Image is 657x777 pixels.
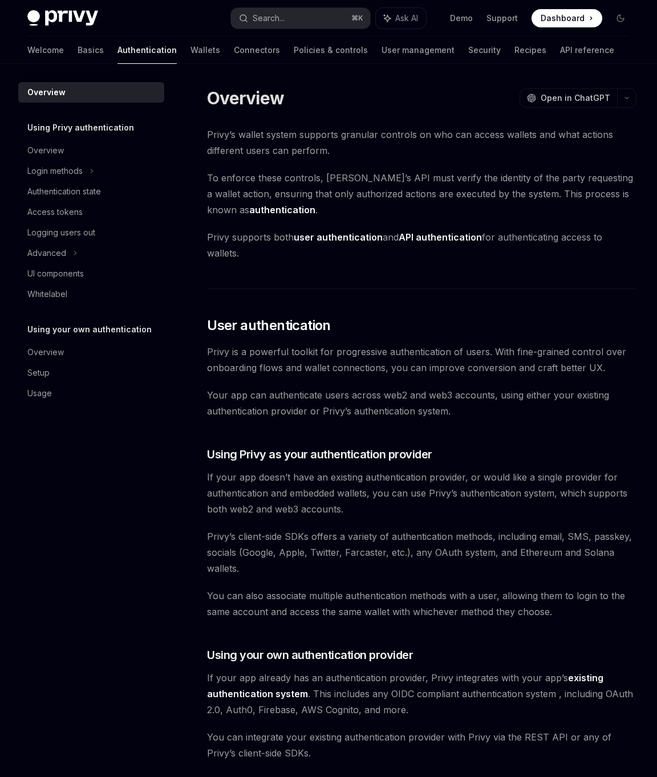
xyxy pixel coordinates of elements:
a: Basics [78,36,104,64]
div: UI components [27,267,84,280]
a: Usage [18,383,164,404]
a: API reference [560,36,614,64]
h5: Using Privy authentication [27,121,134,135]
a: User management [382,36,455,64]
a: Wallets [190,36,220,64]
a: UI components [18,263,164,284]
button: Search...⌘K [231,8,370,29]
a: Dashboard [532,9,602,27]
a: Overview [18,82,164,103]
h5: Using your own authentication [27,323,152,336]
div: Authentication state [27,185,101,198]
div: Search... [253,11,285,25]
a: Authentication state [18,181,164,202]
span: To enforce these controls, [PERSON_NAME]’s API must verify the identity of the party requesting a... [207,170,636,218]
a: Authentication [117,36,177,64]
a: Whitelabel [18,284,164,304]
a: Overview [18,140,164,161]
span: You can integrate your existing authentication provider with Privy via the REST API or any of Pri... [207,729,636,761]
a: Security [468,36,501,64]
span: Using Privy as your authentication provider [207,446,432,462]
a: Access tokens [18,202,164,222]
span: User authentication [207,316,331,335]
span: Open in ChatGPT [541,92,610,104]
div: Login methods [27,164,83,178]
a: Policies & controls [294,36,368,64]
a: Recipes [514,36,546,64]
a: Connectors [234,36,280,64]
button: Open in ChatGPT [520,88,617,108]
strong: API authentication [399,231,482,243]
span: If your app doesn’t have an existing authentication provider, or would like a single provider for... [207,469,636,517]
a: Overview [18,342,164,363]
span: Ask AI [395,13,418,24]
button: Ask AI [376,8,426,29]
div: Access tokens [27,205,83,219]
span: ⌘ K [351,14,363,23]
div: Logging users out [27,226,95,239]
img: dark logo [27,10,98,26]
h1: Overview [207,88,284,108]
div: Advanced [27,246,66,260]
button: Toggle dark mode [611,9,630,27]
a: Support [486,13,518,24]
span: Dashboard [541,13,585,24]
a: Setup [18,363,164,383]
strong: authentication [249,204,315,215]
span: Using your own authentication provider [207,647,413,663]
span: If your app already has an authentication provider, Privy integrates with your app’s . This inclu... [207,670,636,718]
a: Logging users out [18,222,164,243]
span: Privy’s client-side SDKs offers a variety of authentication methods, including email, SMS, passke... [207,528,636,576]
span: Privy supports both and for authenticating access to wallets. [207,229,636,261]
strong: user authentication [294,231,383,243]
div: Whitelabel [27,287,67,301]
span: Privy’s wallet system supports granular controls on who can access wallets and what actions diffe... [207,127,636,158]
div: Overview [27,86,66,99]
div: Overview [27,144,64,157]
span: You can also associate multiple authentication methods with a user, allowing them to login to the... [207,588,636,620]
a: Welcome [27,36,64,64]
a: Demo [450,13,473,24]
div: Setup [27,366,50,380]
span: Privy is a powerful toolkit for progressive authentication of users. With fine-grained control ov... [207,344,636,376]
div: Overview [27,345,64,359]
span: Your app can authenticate users across web2 and web3 accounts, using either your existing authent... [207,387,636,419]
div: Usage [27,387,52,400]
